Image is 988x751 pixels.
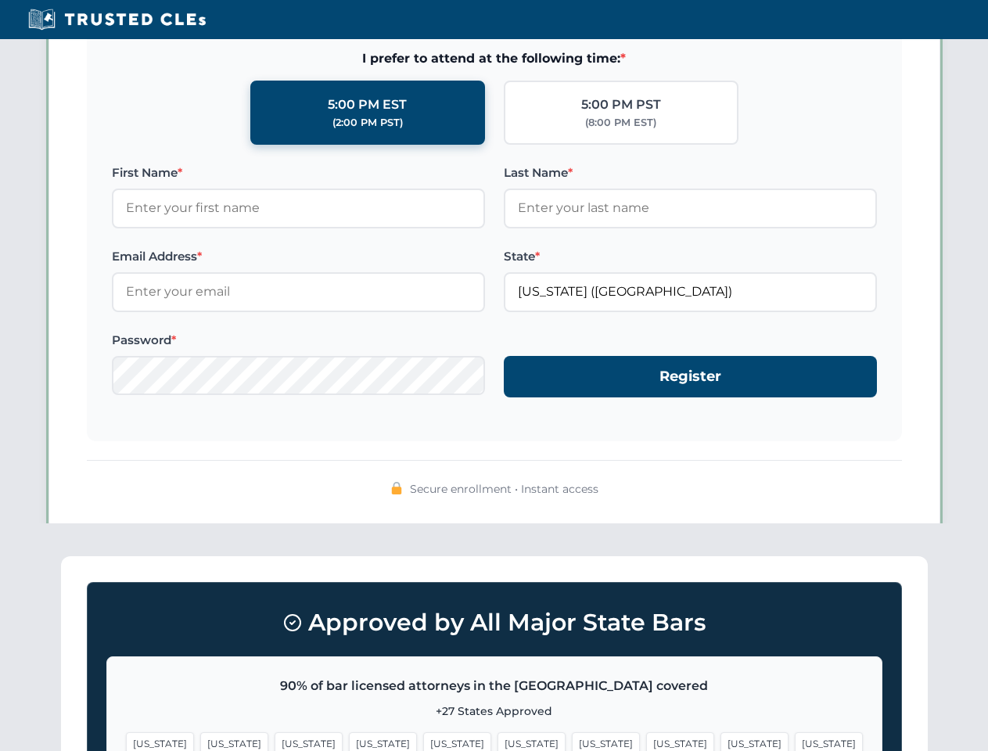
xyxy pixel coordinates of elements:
[585,115,656,131] div: (8:00 PM EST)
[112,49,877,69] span: I prefer to attend at the following time:
[504,247,877,266] label: State
[581,95,661,115] div: 5:00 PM PST
[23,8,210,31] img: Trusted CLEs
[328,95,407,115] div: 5:00 PM EST
[112,163,485,182] label: First Name
[126,702,863,720] p: +27 States Approved
[504,356,877,397] button: Register
[126,676,863,696] p: 90% of bar licensed attorneys in the [GEOGRAPHIC_DATA] covered
[112,331,485,350] label: Password
[112,247,485,266] label: Email Address
[112,272,485,311] input: Enter your email
[112,189,485,228] input: Enter your first name
[504,189,877,228] input: Enter your last name
[504,163,877,182] label: Last Name
[106,602,882,644] h3: Approved by All Major State Bars
[410,480,598,498] span: Secure enrollment • Instant access
[390,482,403,494] img: 🔒
[504,272,877,311] input: Florida (FL)
[332,115,403,131] div: (2:00 PM PST)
